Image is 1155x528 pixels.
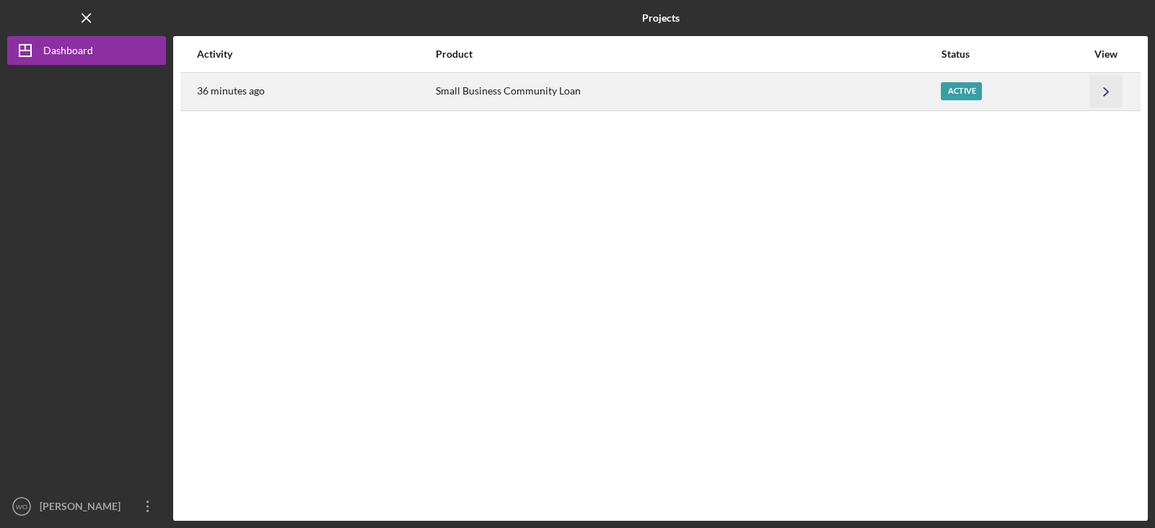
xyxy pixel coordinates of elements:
div: Product [436,48,939,60]
time: 2025-09-09 15:23 [197,85,265,97]
button: WO[PERSON_NAME] [7,492,166,521]
div: Activity [197,48,434,60]
div: View [1088,48,1124,60]
div: Dashboard [43,36,93,69]
div: [PERSON_NAME] [36,492,130,524]
button: Dashboard [7,36,166,65]
div: Status [941,48,1086,60]
b: Projects [641,12,679,24]
div: Small Business Community Loan [436,74,939,110]
div: Active [941,82,982,100]
text: WO [16,503,28,511]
